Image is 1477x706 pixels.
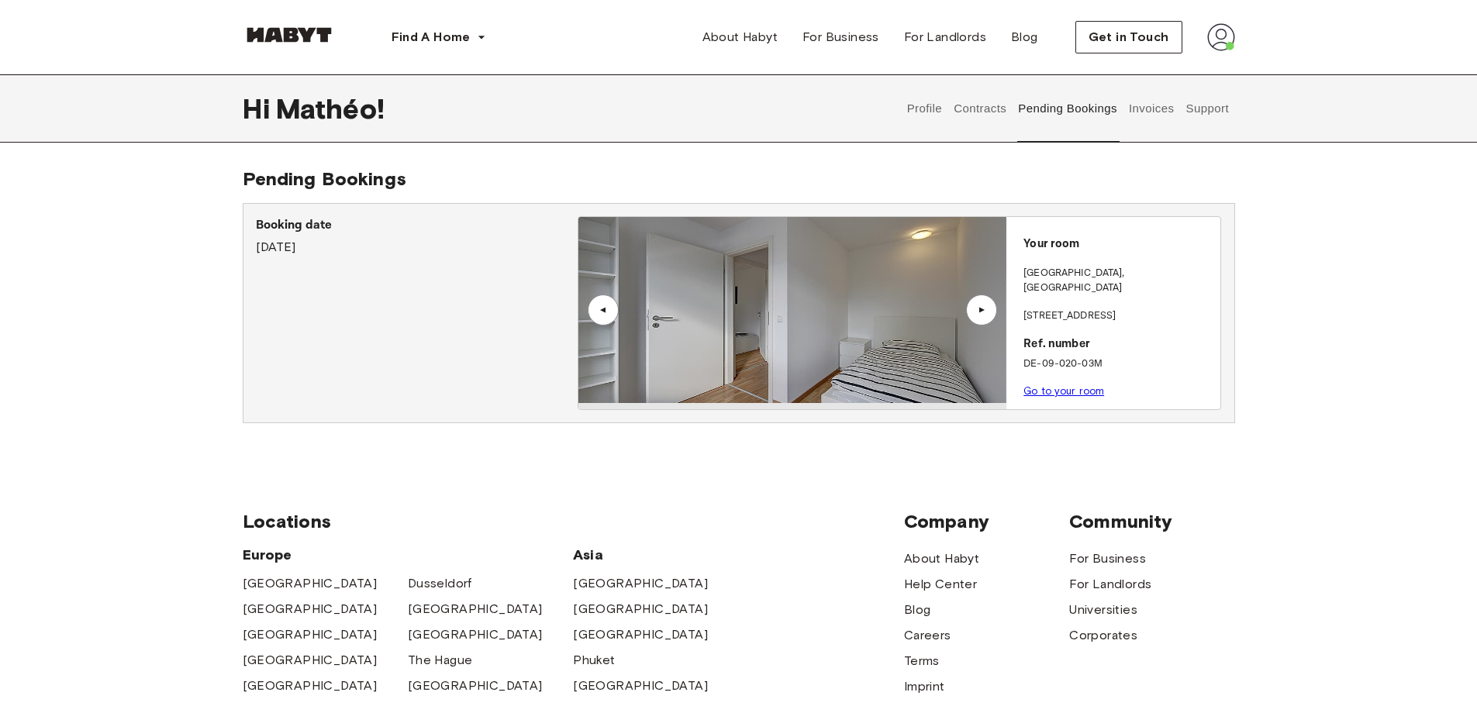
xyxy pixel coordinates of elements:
p: [STREET_ADDRESS] [1023,308,1214,324]
a: About Habyt [904,549,979,568]
a: [GEOGRAPHIC_DATA] [408,625,543,644]
span: Blog [1011,28,1038,46]
a: Phuket [573,651,615,670]
a: [GEOGRAPHIC_DATA] [573,677,708,695]
a: [GEOGRAPHIC_DATA] [573,625,708,644]
a: Go to your room [1023,385,1104,397]
div: ▲ [595,305,611,315]
span: Hi [243,92,276,125]
a: [GEOGRAPHIC_DATA] [408,600,543,618]
a: [GEOGRAPHIC_DATA] [573,600,708,618]
a: [GEOGRAPHIC_DATA] [243,651,378,670]
a: For Business [790,22,892,53]
p: DE-09-020-03M [1023,356,1214,372]
a: For Landlords [1069,575,1151,594]
a: Careers [904,626,951,645]
div: [DATE] [256,216,578,257]
a: Corporates [1069,626,1137,645]
a: [GEOGRAPHIC_DATA] [573,574,708,593]
a: For Business [1069,549,1146,568]
span: About Habyt [702,28,778,46]
a: The Hague [408,651,473,670]
a: [GEOGRAPHIC_DATA] [243,677,378,695]
span: Asia [573,546,738,564]
a: Terms [904,652,940,670]
span: For Business [802,28,879,46]
span: Europe [243,546,574,564]
p: [GEOGRAPHIC_DATA] , [GEOGRAPHIC_DATA] [1023,266,1214,296]
img: avatar [1207,23,1235,51]
p: Ref. number [1023,336,1214,353]
a: Blog [999,22,1051,53]
span: For Landlords [904,28,986,46]
img: Image of the room [578,217,1006,403]
button: Profile [905,74,944,143]
div: user profile tabs [901,74,1234,143]
img: Habyt [243,27,336,43]
a: Blog [904,601,931,619]
span: Locations [243,510,904,533]
span: Mathéo ! [276,92,385,125]
a: Help Center [904,575,977,594]
p: Booking date [256,216,578,235]
a: [GEOGRAPHIC_DATA] [243,600,378,618]
a: [GEOGRAPHIC_DATA] [243,625,378,644]
button: Contracts [952,74,1009,143]
a: [GEOGRAPHIC_DATA] [243,574,378,593]
div: ▲ [974,305,989,315]
button: Pending Bookings [1016,74,1120,143]
p: Your room [1023,236,1214,253]
button: Invoices [1127,74,1175,143]
a: For Landlords [892,22,999,53]
span: Pending Bookings [243,167,406,190]
a: About Habyt [690,22,790,53]
span: Find A Home [392,28,471,46]
button: Support [1184,74,1231,143]
a: Universities [1069,601,1137,619]
span: Community [1069,510,1234,533]
button: Get in Touch [1075,21,1182,53]
a: [GEOGRAPHIC_DATA] [408,677,543,695]
a: Imprint [904,677,945,696]
span: Company [904,510,1069,533]
button: Find A Home [379,22,499,53]
span: Get in Touch [1089,28,1169,46]
a: Dusseldorf [408,574,472,593]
